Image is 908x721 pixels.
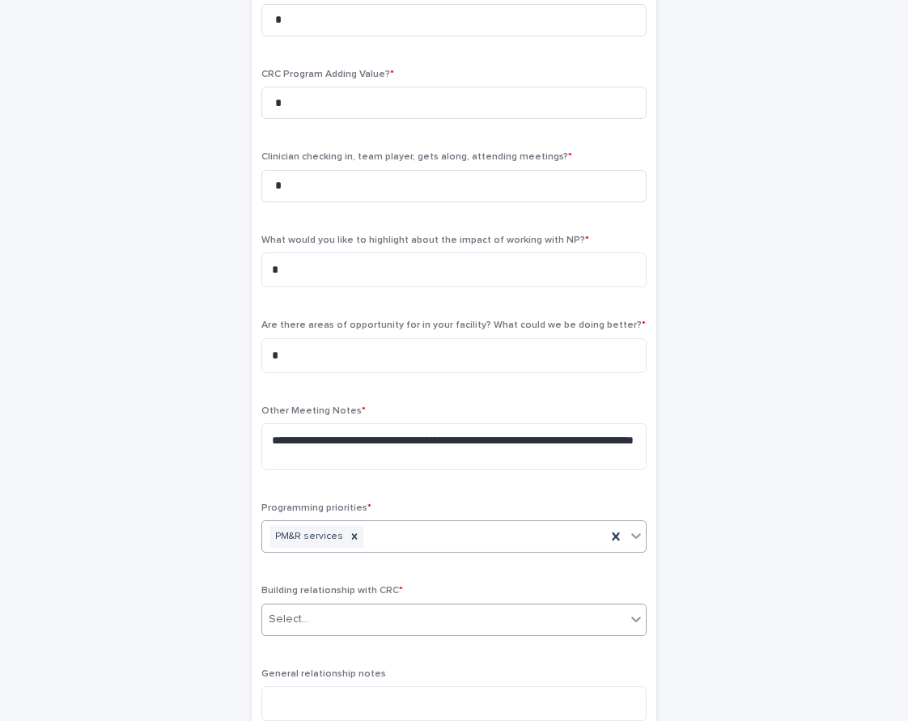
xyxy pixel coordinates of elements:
[261,152,572,162] span: Clinician checking in, team player, gets along, attending meetings?
[270,526,346,548] div: PM&R services
[261,669,386,679] span: General relationship notes
[261,70,394,79] span: CRC Program Adding Value?
[261,406,366,416] span: Other Meeting Notes
[261,586,403,596] span: Building relationship with CRC
[269,611,309,628] div: Select...
[261,503,371,513] span: Programming priorities
[261,235,589,245] span: What would you like to highlight about the impact of working with NP?
[261,320,646,330] span: Are there areas of opportunity for in your facility? What could we be doing better?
